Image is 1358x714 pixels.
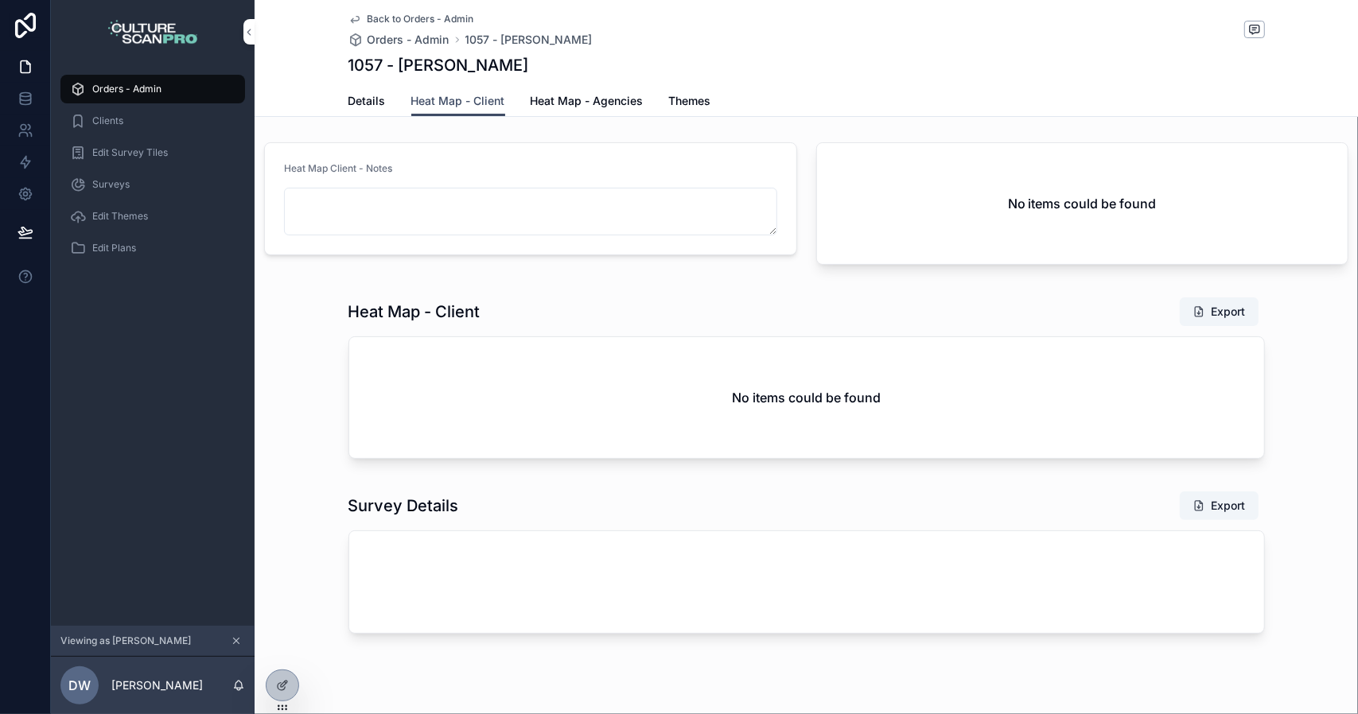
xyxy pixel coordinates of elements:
span: Themes [669,93,711,109]
span: Edit Plans [92,242,136,254]
span: Orders - Admin [368,32,449,48]
a: Edit Plans [60,234,245,262]
span: Heat Map Client - Notes [284,162,392,174]
img: App logo [108,19,198,45]
a: Themes [669,87,711,118]
h2: No items could be found [732,388,881,407]
a: Back to Orders - Admin [348,13,474,25]
span: Clients [92,114,123,127]
span: Heat Map - Agencies [531,93,644,109]
span: Viewing as [PERSON_NAME] [60,634,191,647]
a: Heat Map - Agencies [531,87,644,118]
a: Clients [60,107,245,135]
a: Surveys [60,170,245,199]
a: Heat Map - Client [411,87,505,117]
span: Details [348,93,386,109]
span: Surveys [92,178,130,191]
p: [PERSON_NAME] [111,677,203,693]
span: DW [68,676,91,695]
span: Edit Themes [92,210,148,223]
a: Orders - Admin [60,75,245,103]
button: Export [1180,297,1259,326]
span: Heat Map - Client [411,93,505,109]
h2: No items could be found [1008,194,1157,213]
span: Back to Orders - Admin [368,13,474,25]
a: Edit Survey Tiles [60,138,245,167]
h1: Heat Map - Client [348,301,481,323]
span: Edit Survey Tiles [92,146,168,159]
a: Edit Themes [60,202,245,231]
a: Details [348,87,386,118]
span: Orders - Admin [92,83,161,95]
h1: Survey Details [348,495,459,517]
h1: 1057 - [PERSON_NAME] [348,54,529,76]
div: scrollable content [51,64,255,283]
a: Orders - Admin [348,32,449,48]
button: Export [1180,491,1259,520]
a: 1057 - [PERSON_NAME] [465,32,593,48]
